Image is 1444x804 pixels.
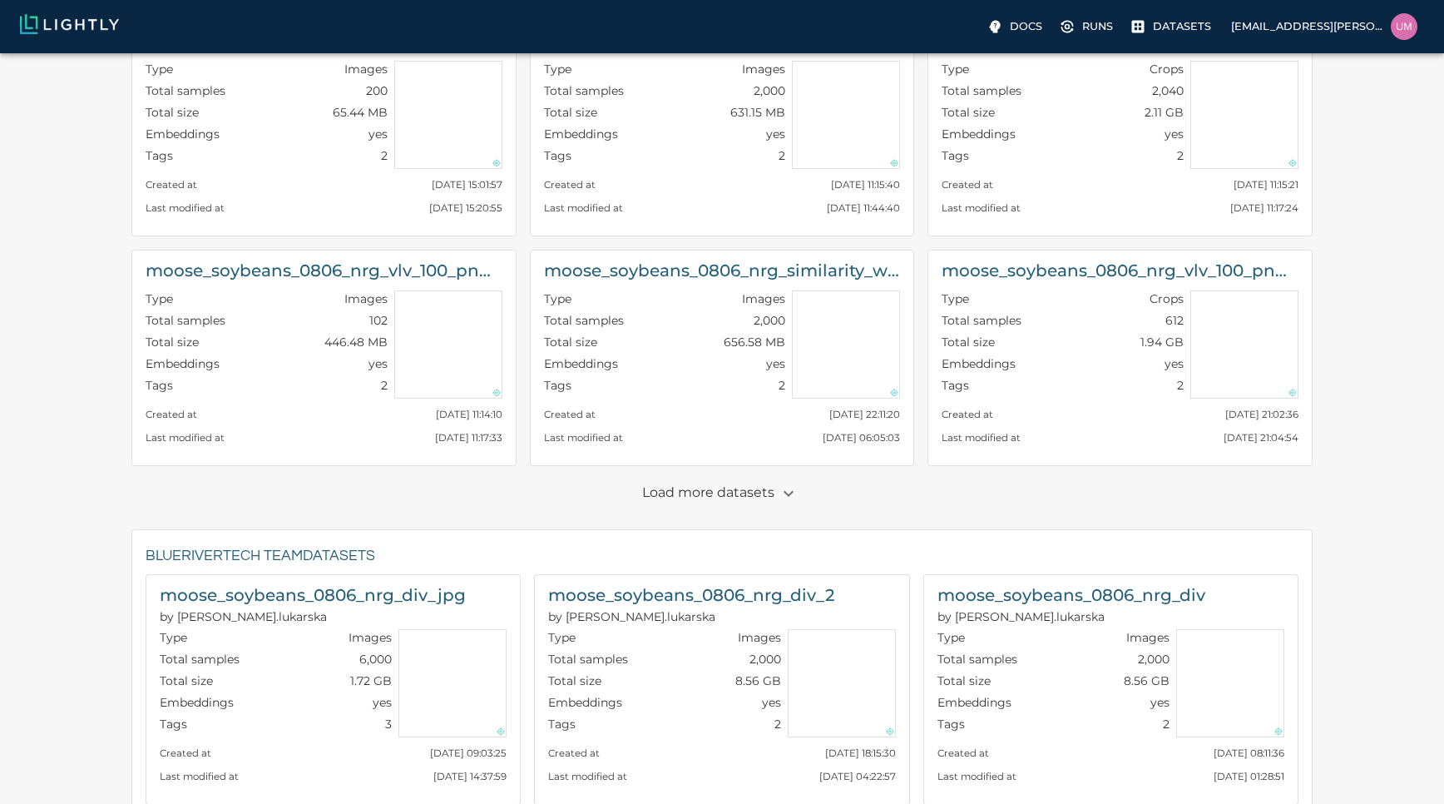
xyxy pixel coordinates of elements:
p: yes [766,355,785,372]
h6: moose_soybeans_0806_nrg_div_2 [548,582,834,608]
p: Total samples [146,312,225,329]
p: 2.11 GB [1145,104,1184,121]
p: Type [942,61,969,77]
small: Last modified at [146,202,225,214]
p: Embeddings [160,694,234,711]
p: 3 [385,716,392,732]
p: Docs [1010,18,1042,34]
p: Tags [937,716,965,732]
p: Total samples [544,82,624,99]
p: 8.56 GB [1124,672,1170,689]
small: Created at [544,409,596,420]
label: [EMAIL_ADDRESS][PERSON_NAME][DOMAIN_NAME]uma.govindarajan@bluerivertech.com [1224,8,1424,45]
small: [DATE] 21:04:54 [1224,432,1298,444]
p: Tags [146,377,173,394]
p: Total size [548,672,601,689]
a: moose_soybeans_0806_nrg_vlv_100_png_without_metadata_increase_tile_rowsTypeImagesTotal samples102... [131,250,517,466]
small: Created at [544,179,596,191]
p: 446.48 MB [324,334,388,350]
p: Total size [146,104,199,121]
p: Images [742,290,785,307]
p: Type [146,61,173,77]
p: 2 [381,377,388,394]
p: Embeddings [942,355,1016,372]
p: Images [349,629,392,646]
small: Created at [160,747,211,759]
p: 612 [1165,312,1184,329]
p: Images [738,629,781,646]
p: Type [942,290,969,307]
small: Created at [942,179,993,191]
p: Type [937,629,965,646]
img: uma.govindarajan@bluerivertech.com [1391,13,1417,40]
small: Last modified at [942,432,1021,444]
p: Total size [937,672,991,689]
small: [DATE] 08:11:36 [1214,747,1284,759]
p: yes [1150,694,1170,711]
p: Embeddings [146,355,220,372]
p: 656.58 MB [724,334,785,350]
p: Total size [942,104,995,121]
p: Total size [544,104,597,121]
small: Created at [146,179,197,191]
p: Total size [544,334,597,350]
small: Created at [942,409,993,420]
p: 2 [1177,147,1184,164]
p: 102 [369,312,388,329]
small: Created at [146,409,197,420]
p: Total samples [146,82,225,99]
a: moose_soybeans_0806_nrg_similarity_with_more_tilingTypeImagesTotal samples2,000Total size631.15 M... [530,20,915,236]
p: Total size [942,334,995,350]
p: 2 [1163,716,1170,732]
p: Total samples [942,82,1021,99]
small: [DATE] 11:15:21 [1234,179,1298,191]
h6: moose_soybeans_0806_nrg_vlv_100_png_without_metadata-crops-tiling-task-1 [942,257,1298,284]
small: [DATE] 22:11:20 [829,409,900,420]
p: Embeddings [544,355,618,372]
small: [DATE] 15:20:55 [429,202,502,214]
p: yes [368,355,388,372]
p: Tags [548,716,576,732]
p: Datasets [1153,18,1211,34]
p: 2,000 [749,651,781,668]
p: yes [368,126,388,142]
label: Docs [983,13,1049,40]
p: yes [1165,355,1184,372]
p: Images [344,290,388,307]
p: 2,000 [754,312,785,329]
small: Last modified at [937,771,1016,782]
p: yes [762,694,781,711]
p: Type [544,61,571,77]
small: [DATE] 06:05:03 [823,432,900,444]
p: 2 [381,147,388,164]
p: Type [146,290,173,307]
p: Total size [160,672,213,689]
p: 8.56 GB [735,672,781,689]
p: Tags [942,147,969,164]
p: Total samples [544,312,624,329]
small: [DATE] 14:37:59 [433,771,507,782]
h6: moose_soybeans_0806_nrg_vlv_100_png_without_metadata_increase_tile_rows [146,257,502,284]
p: [EMAIL_ADDRESS][PERSON_NAME][DOMAIN_NAME] [1231,18,1384,34]
p: Tags [544,377,571,394]
p: Embeddings [146,126,220,142]
p: yes [1165,126,1184,142]
small: [DATE] 18:15:30 [825,747,896,759]
p: Total samples [942,312,1021,329]
small: Created at [937,747,989,759]
small: [DATE] 11:15:40 [831,179,900,191]
h6: moose_soybeans_0806_nrg_div_jpg [160,582,466,608]
span: silvana.lukarska@bluerivertech.com (BlueRiverTech) [937,609,1105,624]
p: 1.94 GB [1140,334,1184,350]
label: Runs [1056,13,1120,40]
small: Last modified at [544,202,623,214]
label: Datasets [1126,13,1218,40]
p: 65.44 MB [333,104,388,121]
p: Images [344,61,388,77]
img: Lightly [20,14,119,34]
p: Tags [544,147,571,164]
p: Images [1126,629,1170,646]
p: 2 [779,377,785,394]
small: [DATE] 04:22:57 [819,771,896,782]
